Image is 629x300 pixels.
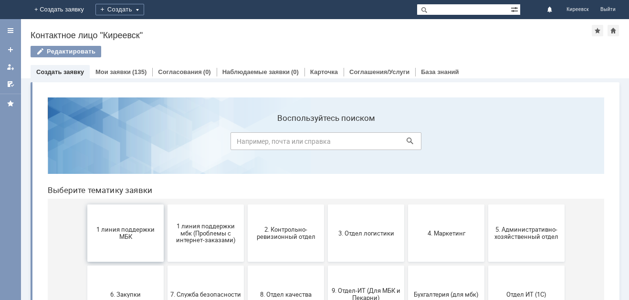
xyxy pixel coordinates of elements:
[592,25,603,36] div: Добавить в избранное
[368,176,444,233] button: Бухгалтерия (для мбк)
[210,201,281,208] span: 8. Отдел качества
[208,176,284,233] button: 8. Отдел качества
[8,96,564,105] header: Выберите тематику заявки
[368,115,444,172] button: 4. Маркетинг
[130,262,201,269] span: Отдел-ИТ (Офис)
[421,68,459,75] a: База знаний
[132,68,147,75] div: (135)
[451,136,522,150] span: 5. Административно-хозяйственный отдел
[608,25,619,36] div: Сделать домашней страницей
[103,4,152,15] div: Создать
[288,237,364,294] button: Франчайзинг
[11,6,19,13] img: logo
[448,176,524,233] button: Отдел ИТ (1С)
[36,68,84,75] a: Создать заявку
[511,4,520,13] span: Расширенный поиск
[203,68,211,75] div: (0)
[50,136,121,150] span: 1 линия поддержки МБК
[210,136,281,150] span: 2. Контрольно-ревизионный отдел
[448,115,524,172] button: 5. Административно-хозяйственный отдел
[291,197,361,212] span: 9. Отдел-ИТ (Для МБК и Пекарни)
[127,115,204,172] button: 1 линия поддержки мбк (Проблемы с интернет-заказами)
[50,258,121,273] span: Отдел-ИТ (Битрикс24 и CRM)
[451,255,522,276] span: [PERSON_NAME]. Услуги ИТ для МБК (оформляет L1)
[3,59,18,75] a: Мои заявки
[222,68,290,75] a: Наблюдаемые заявки
[3,76,18,92] a: Мои согласования
[368,237,444,294] button: Это соглашение не активно!
[50,201,121,208] span: 6. Закупки
[451,201,522,208] span: Отдел ИТ (1С)
[127,176,204,233] button: 7. Служба безопасности
[291,68,299,75] div: (0)
[448,237,524,294] button: [PERSON_NAME]. Услуги ИТ для МБК (оформляет L1)
[130,132,201,154] span: 1 линия поддержки мбк (Проблемы с интернет-заказами)
[566,7,589,12] span: Киреевск
[371,201,441,208] span: Бухгалтерия (для мбк)
[210,262,281,269] span: Финансовый отдел
[130,201,201,208] span: 7. Служба безопасности
[288,115,364,172] button: 3. Отдел логистики
[127,237,204,294] button: Отдел-ИТ (Офис)
[95,68,131,75] a: Мои заявки
[208,237,284,294] button: Финансовый отдел
[11,6,19,13] a: Перейти на домашнюю страницу
[371,258,441,273] span: Это соглашение не активно!
[47,176,124,233] button: 6. Закупки
[31,31,592,40] div: Контактное лицо "Киреевск"
[190,23,381,33] label: Воспользуйтесь поиском
[288,176,364,233] button: 9. Отдел-ИТ (Для МБК и Пекарни)
[310,68,338,75] a: Карточка
[3,42,18,57] a: Создать заявку
[47,237,124,294] button: Отдел-ИТ (Битрикс24 и CRM)
[158,68,202,75] a: Согласования
[291,139,361,147] span: 3. Отдел логистики
[291,262,361,269] span: Франчайзинг
[190,43,381,60] input: Например, почта или справка
[208,115,284,172] button: 2. Контрольно-ревизионный отдел
[349,68,409,75] a: Соглашения/Услуги
[371,139,441,147] span: 4. Маркетинг
[47,115,124,172] button: 1 линия поддержки МБК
